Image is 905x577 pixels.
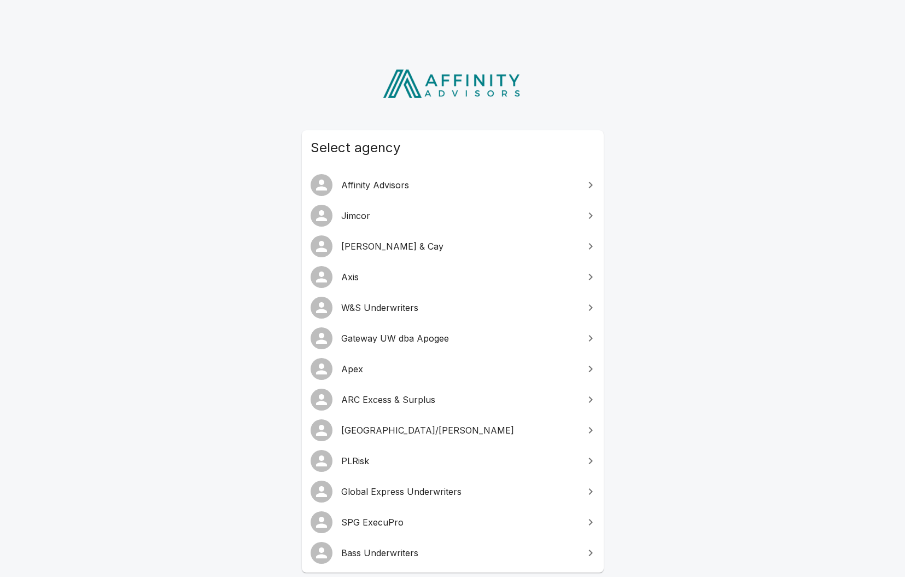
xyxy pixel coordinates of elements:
span: [PERSON_NAME] & Cay [341,240,577,253]
a: Gateway UW dba Apogee [302,323,604,354]
span: [GEOGRAPHIC_DATA]/[PERSON_NAME] [341,424,577,437]
span: PLRisk [341,454,577,468]
a: Global Express Underwriters [302,476,604,507]
span: ARC Excess & Surplus [341,393,577,406]
a: SPG ExecuPro [302,507,604,538]
span: Global Express Underwriters [341,485,577,498]
a: Axis [302,262,604,292]
a: Jimcor [302,200,604,231]
a: ARC Excess & Surplus [302,384,604,415]
span: Axis [341,270,577,284]
a: [GEOGRAPHIC_DATA]/[PERSON_NAME] [302,415,604,446]
a: [PERSON_NAME] & Cay [302,231,604,262]
span: Jimcor [341,209,577,222]
span: Select agency [311,139,595,157]
span: W&S Underwriters [341,301,577,314]
span: Apex [341,362,577,376]
span: SPG ExecuPro [341,516,577,529]
a: Bass Underwriters [302,538,604,568]
a: Affinity Advisors [302,170,604,200]
img: Affinity Advisors Logo [374,66,531,102]
a: PLRisk [302,446,604,476]
span: Gateway UW dba Apogee [341,332,577,345]
span: Bass Underwriters [341,546,577,559]
a: Apex [302,354,604,384]
span: Affinity Advisors [341,178,577,192]
a: W&S Underwriters [302,292,604,323]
